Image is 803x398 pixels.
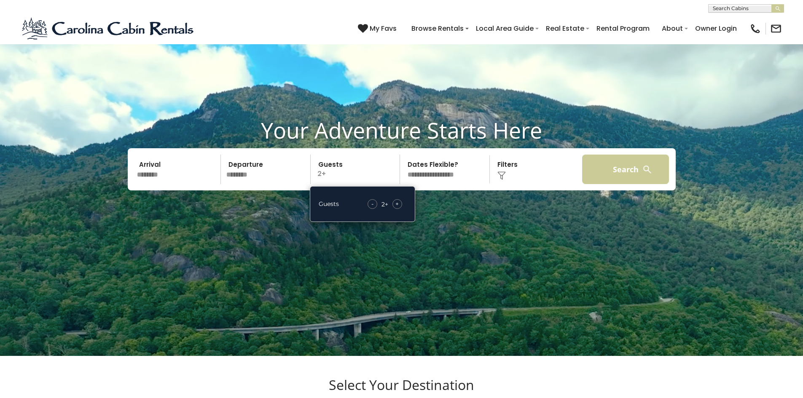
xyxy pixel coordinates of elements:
[542,21,588,36] a: Real Estate
[691,21,741,36] a: Owner Login
[363,199,406,209] div: +
[642,164,653,175] img: search-regular-white.png
[370,23,397,34] span: My Favs
[371,200,373,208] span: -
[658,21,687,36] a: About
[6,117,797,143] h1: Your Adventure Starts Here
[358,23,399,34] a: My Favs
[313,155,400,184] p: 2+
[472,21,538,36] a: Local Area Guide
[21,16,196,41] img: Blue-2.png
[395,200,399,208] span: +
[319,201,339,207] h5: Guests
[407,21,468,36] a: Browse Rentals
[592,21,654,36] a: Rental Program
[497,171,506,180] img: filter--v1.png
[582,155,669,184] button: Search
[770,23,782,35] img: mail-regular-black.png
[381,200,385,208] div: 2
[749,23,761,35] img: phone-regular-black.png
